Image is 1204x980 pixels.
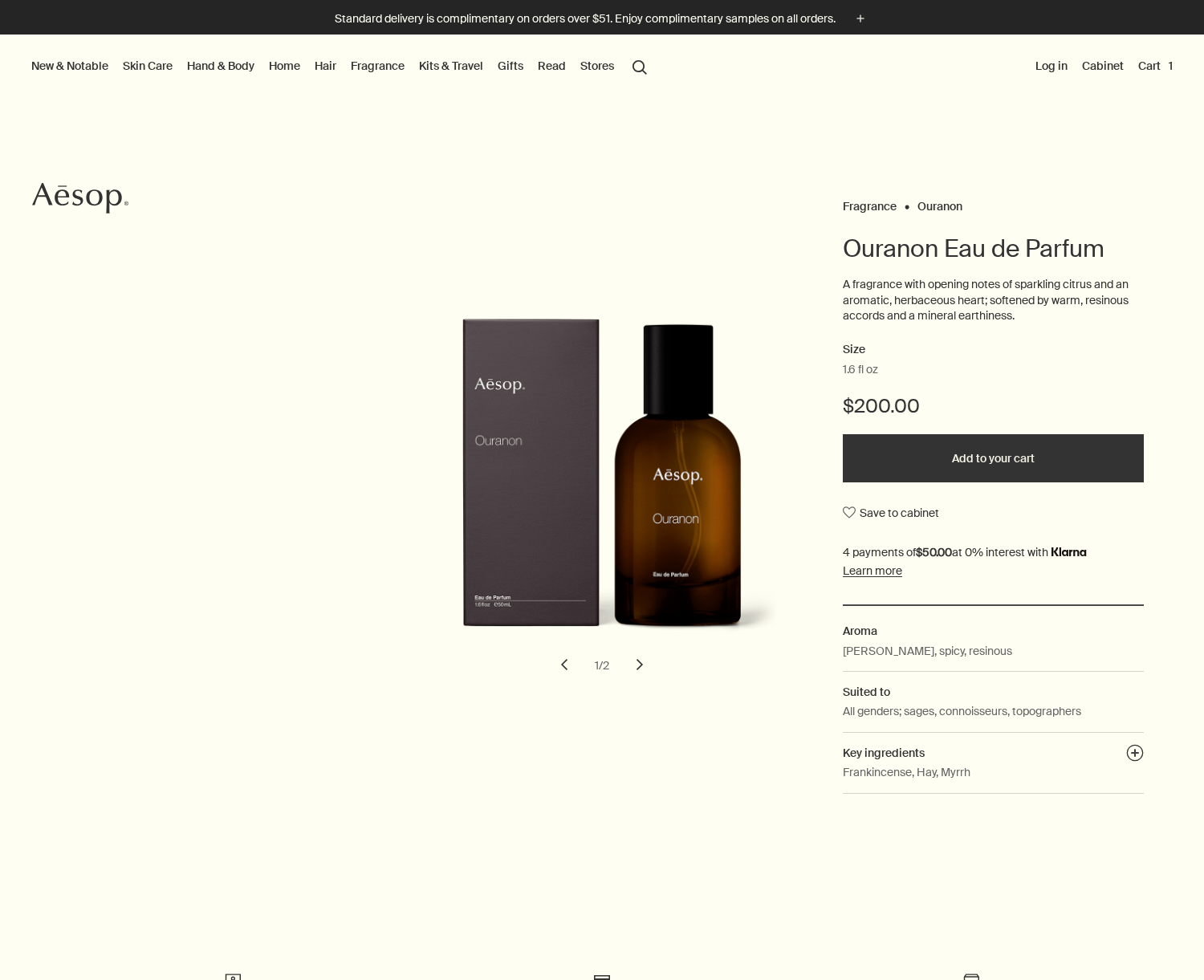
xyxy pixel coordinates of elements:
[843,362,878,378] span: 1.6 fl oz
[843,233,1144,265] h1: Ouranon Eau de Parfum
[843,622,1144,640] h2: Aroma
[266,55,303,76] a: Home
[1135,55,1176,76] button: Cart1
[843,702,1081,720] p: All genders; sages, connoisseurs, topographers
[843,340,1144,360] h2: Size
[494,55,527,76] a: Gifts
[1126,744,1144,767] button: Key ingredients
[843,434,1144,482] button: Add to your cart - $200.00
[32,182,128,214] svg: Aesop
[28,178,132,222] a: Aesop
[1032,35,1176,99] nav: supplementary
[577,55,617,76] button: Stores
[843,746,925,760] span: Key ingredients
[622,647,657,682] button: next slide
[430,318,783,662] img: Back of An ambf Ouranon Eau de Parfum carton packaging.
[184,55,258,76] a: Hand & Body
[28,55,112,76] button: New & Notable
[547,647,582,682] button: previous slide
[401,318,803,682] div: Ouranon Eau de Parfum
[843,498,939,527] button: Save to cabinet
[335,10,836,27] p: Standard delivery is complimentary on orders over $51. Enjoy complimentary samples on all orders.
[843,763,970,781] p: Frankincense, Hay, Myrrh
[535,55,569,76] a: Read
[335,10,869,28] button: Standard delivery is complimentary on orders over $51. Enjoy complimentary samples on all orders.
[28,35,654,99] nav: primary
[120,55,176,76] a: Skin Care
[1079,55,1127,76] a: Cabinet
[311,55,340,76] a: Hair
[843,642,1012,660] p: [PERSON_NAME], spicy, resinous
[843,199,897,206] a: Fragrance
[348,55,408,76] a: Fragrance
[843,683,1144,701] h2: Suited to
[625,51,654,81] button: Open search
[416,55,486,76] a: Kits & Travel
[843,277,1144,324] p: A fragrance with opening notes of sparkling citrus and an aromatic, herbaceous heart; softened by...
[1032,55,1071,76] button: Log in
[843,393,920,419] span: $200.00
[917,199,962,206] a: Ouranon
